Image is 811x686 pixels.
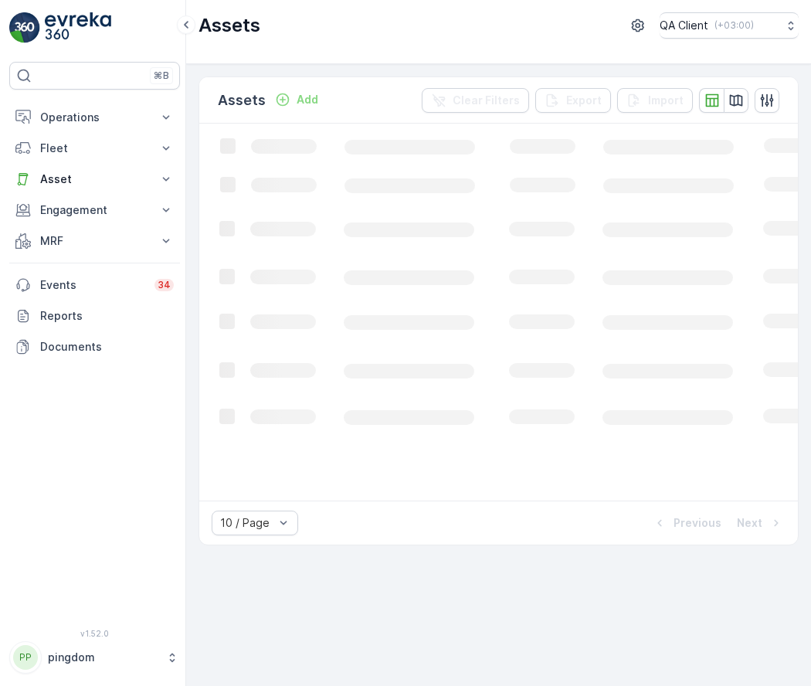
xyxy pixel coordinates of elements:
[9,164,180,195] button: Asset
[13,645,38,670] div: PP
[199,13,260,38] p: Assets
[535,88,611,113] button: Export
[9,226,180,256] button: MRF
[9,301,180,331] a: Reports
[40,277,145,293] p: Events
[9,195,180,226] button: Engagement
[218,90,266,111] p: Assets
[9,331,180,362] a: Documents
[45,12,111,43] img: logo_light-DOdMpM7g.png
[9,102,180,133] button: Operations
[650,514,723,532] button: Previous
[648,93,684,108] p: Import
[48,650,158,665] p: pingdom
[714,19,754,32] p: ( +03:00 )
[40,171,149,187] p: Asset
[674,515,721,531] p: Previous
[40,202,149,218] p: Engagement
[660,12,799,39] button: QA Client(+03:00)
[9,629,180,638] span: v 1.52.0
[9,133,180,164] button: Fleet
[453,93,520,108] p: Clear Filters
[422,88,529,113] button: Clear Filters
[735,514,786,532] button: Next
[40,110,149,125] p: Operations
[40,141,149,156] p: Fleet
[40,233,149,249] p: MRF
[269,90,324,109] button: Add
[9,641,180,674] button: PPpingdom
[737,515,762,531] p: Next
[154,70,169,82] p: ⌘B
[297,92,318,107] p: Add
[9,12,40,43] img: logo
[660,18,708,33] p: QA Client
[40,339,174,355] p: Documents
[617,88,693,113] button: Import
[9,270,180,301] a: Events34
[40,308,174,324] p: Reports
[158,279,171,291] p: 34
[566,93,602,108] p: Export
